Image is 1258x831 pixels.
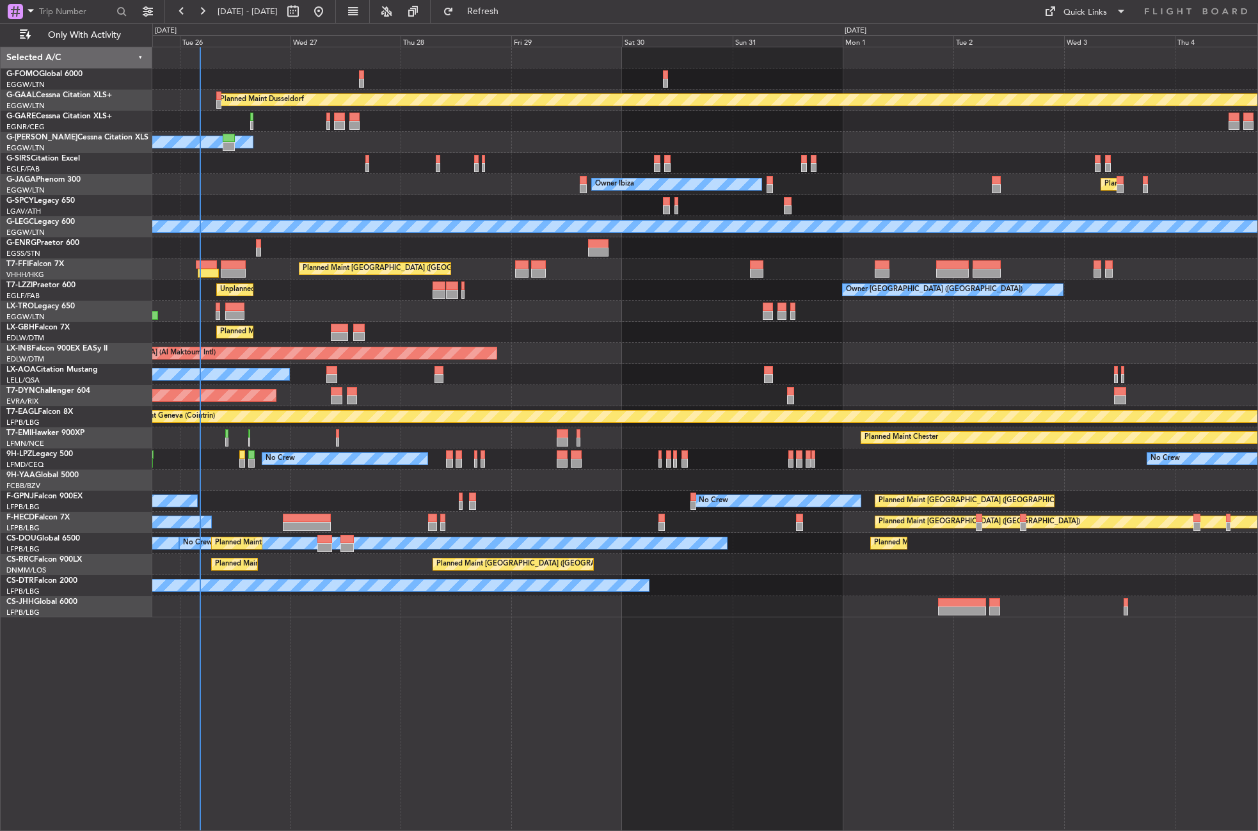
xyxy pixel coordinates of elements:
[6,408,73,416] a: T7-EAGLFalcon 8X
[6,303,34,310] span: LX-TRO
[6,408,38,416] span: T7-EAGL
[109,407,215,426] div: Planned Maint Geneva (Cointrin)
[6,493,34,500] span: F-GPNJ
[6,345,107,352] a: LX-INBFalcon 900EX EASy II
[6,312,45,322] a: EGGW/LTN
[6,471,35,479] span: 9H-YAA
[6,113,36,120] span: G-GARE
[6,303,75,310] a: LX-TROLegacy 650
[6,366,36,374] span: LX-AOA
[6,502,40,512] a: LFPB/LBG
[6,387,35,395] span: T7-DYN
[874,534,1076,553] div: Planned Maint [GEOGRAPHIC_DATA] ([GEOGRAPHIC_DATA])
[6,471,79,479] a: 9H-YAAGlobal 5000
[6,587,40,596] a: LFPB/LBG
[6,535,80,542] a: CS-DOUGlobal 6500
[6,450,32,458] span: 9H-LPZ
[6,608,40,617] a: LFPB/LBG
[6,566,46,575] a: DNMM/LOS
[6,155,31,162] span: G-SIRS
[6,429,31,437] span: T7-EMI
[1038,1,1133,22] button: Quick Links
[6,354,44,364] a: EDLW/DTM
[401,35,511,47] div: Thu 28
[303,259,516,278] div: Planned Maint [GEOGRAPHIC_DATA] ([GEOGRAPHIC_DATA] Intl)
[6,366,98,374] a: LX-AOACitation Mustang
[6,544,40,554] a: LFPB/LBG
[1064,35,1175,47] div: Wed 3
[6,113,112,120] a: G-GARECessna Citation XLS+
[6,134,148,141] a: G-[PERSON_NAME]Cessna Citation XLS
[183,534,212,553] div: No Crew
[622,35,733,47] div: Sat 30
[6,577,34,585] span: CS-DTR
[155,26,177,36] div: [DATE]
[6,429,84,437] a: T7-EMIHawker 900XP
[699,491,728,510] div: No Crew
[846,280,1023,299] div: Owner [GEOGRAPHIC_DATA] ([GEOGRAPHIC_DATA])
[6,218,34,226] span: G-LEGC
[879,512,1080,532] div: Planned Maint [GEOGRAPHIC_DATA] ([GEOGRAPHIC_DATA])
[843,35,953,47] div: Mon 1
[6,101,45,111] a: EGGW/LTN
[6,493,83,500] a: F-GPNJFalcon 900EX
[6,270,44,280] a: VHHH/HKG
[6,91,112,99] a: G-GAALCessna Citation XLS+
[6,324,70,331] a: LX-GBHFalcon 7X
[6,333,44,343] a: EDLW/DTM
[436,555,638,574] div: Planned Maint [GEOGRAPHIC_DATA] ([GEOGRAPHIC_DATA])
[6,249,40,258] a: EGSS/STN
[291,35,401,47] div: Wed 27
[6,345,31,352] span: LX-INB
[733,35,843,47] div: Sun 31
[218,6,278,17] span: [DATE] - [DATE]
[879,491,1080,510] div: Planned Maint [GEOGRAPHIC_DATA] ([GEOGRAPHIC_DATA])
[180,35,291,47] div: Tue 26
[6,80,45,90] a: EGGW/LTN
[6,239,36,247] span: G-ENRG
[33,31,135,40] span: Only With Activity
[953,35,1064,47] div: Tue 2
[6,523,40,533] a: LFPB/LBG
[6,70,83,78] a: G-FOMOGlobal 6000
[6,218,75,226] a: G-LEGCLegacy 600
[437,1,514,22] button: Refresh
[6,376,40,385] a: LELL/QSA
[6,450,73,458] a: 9H-LPZLegacy 500
[6,535,36,542] span: CS-DOU
[6,460,44,470] a: LFMD/CEQ
[6,260,29,268] span: T7-FFI
[1151,449,1180,468] div: No Crew
[6,514,70,521] a: F-HECDFalcon 7X
[6,228,45,237] a: EGGW/LTN
[6,577,77,585] a: CS-DTRFalcon 2000
[6,197,34,205] span: G-SPCY
[6,143,45,153] a: EGGW/LTN
[6,514,35,521] span: F-HECD
[6,155,80,162] a: G-SIRSCitation Excel
[220,90,304,109] div: Planned Maint Dusseldorf
[6,324,35,331] span: LX-GBH
[456,7,510,16] span: Refresh
[6,387,90,395] a: T7-DYNChallenger 604
[6,134,77,141] span: G-[PERSON_NAME]
[6,598,77,606] a: CS-JHHGlobal 6000
[215,555,417,574] div: Planned Maint [GEOGRAPHIC_DATA] ([GEOGRAPHIC_DATA])
[6,281,76,289] a: T7-LZZIPraetor 600
[6,481,40,491] a: FCBB/BZV
[6,122,45,132] a: EGNR/CEG
[1063,6,1107,19] div: Quick Links
[39,2,113,21] input: Trip Number
[6,176,36,184] span: G-JAGA
[220,280,431,299] div: Unplanned Maint [GEOGRAPHIC_DATA] ([GEOGRAPHIC_DATA])
[6,207,41,216] a: LGAV/ATH
[266,449,295,468] div: No Crew
[220,322,363,342] div: Planned Maint Nice ([GEOGRAPHIC_DATA])
[6,260,64,268] a: T7-FFIFalcon 7X
[595,175,634,194] div: Owner Ibiza
[6,397,38,406] a: EVRA/RIX
[6,197,75,205] a: G-SPCYLegacy 650
[6,70,39,78] span: G-FOMO
[6,281,33,289] span: T7-LZZI
[6,164,40,174] a: EGLF/FAB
